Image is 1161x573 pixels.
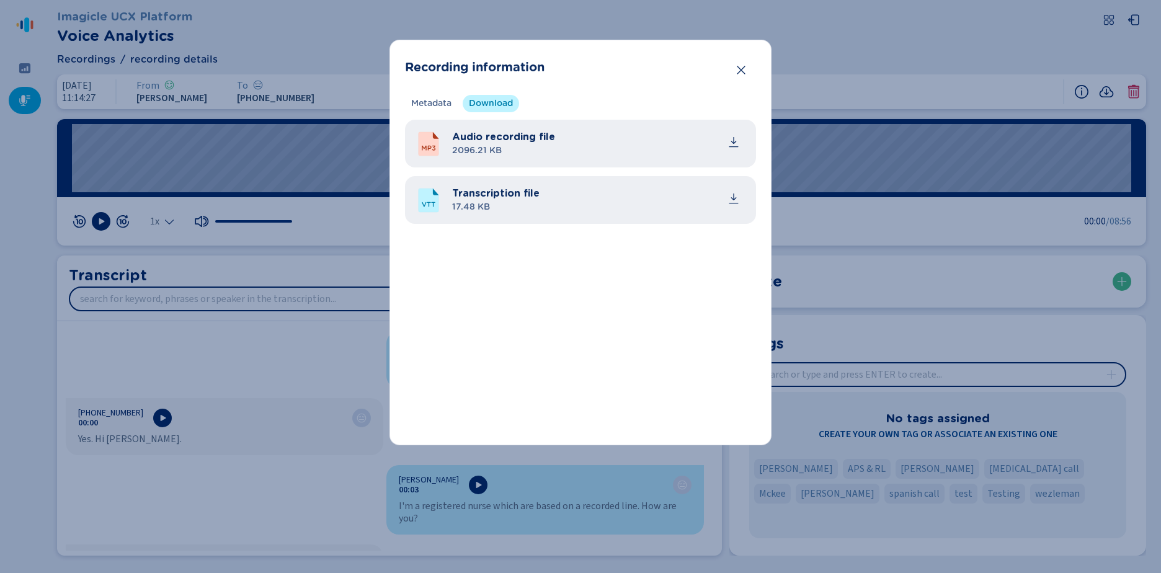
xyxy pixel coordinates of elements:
[721,130,746,154] button: common.download
[452,144,555,158] span: 2096.21 KB
[411,97,451,110] span: Metadata
[405,55,756,80] header: Recording information
[727,136,740,148] svg: download
[415,187,442,214] svg: VTTFile
[727,192,740,205] svg: download
[729,58,754,82] button: Close
[452,186,540,201] span: Transcription file
[727,192,740,205] div: Download file
[727,136,740,148] div: Download file
[452,201,540,214] span: 17.48 KB
[452,130,746,158] div: audio_20251015_111427_JuanMontenegro-+18584863754.mp3
[415,130,442,158] svg: MP3File
[452,130,555,144] span: Audio recording file
[452,186,746,214] div: transcription_20251015_111427_JuanMontenegro-+18584863754.vtt.txt
[721,186,746,211] button: common.download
